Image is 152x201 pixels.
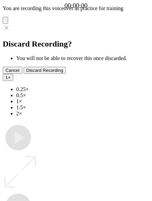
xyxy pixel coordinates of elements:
li: 0.25× [16,86,149,92]
li: 1.5× [16,105,149,111]
li: 0.5× [16,92,149,98]
span: 1 [5,75,8,80]
button: Cancel [3,67,22,74]
button: 1× [3,74,13,81]
h2: Discard Recording? [3,39,149,49]
a: 00:00:00 [65,2,87,9]
button: Discard Recording [24,67,66,74]
li: 2× [16,111,149,117]
li: You will not be able to recover this once discarded. [16,55,149,61]
p: You are recording this voiceover as practice for training [3,5,149,11]
li: 1× [16,98,149,105]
